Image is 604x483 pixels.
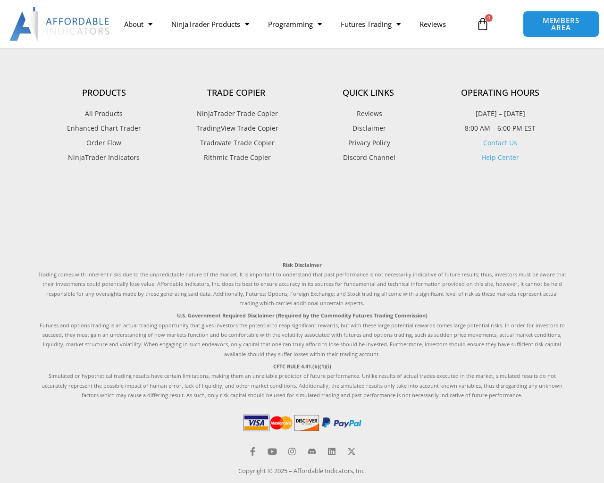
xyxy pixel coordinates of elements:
[115,13,162,35] a: About
[283,261,322,268] strong: Risk Disclaimer
[38,151,170,164] a: NinjaTrader Indicators
[346,137,390,149] span: Privacy Policy
[241,412,363,433] img: PaymentIcons | Affordable Indicators – NinjaTrader
[38,122,170,134] a: Enhanced Chart Trader
[38,137,170,149] a: Order Flow
[434,88,566,98] h4: Operating Hours
[533,17,589,31] span: MEMBERS AREA
[302,88,434,98] h4: Quick Links
[9,7,111,41] img: LogoAI | Affordable Indicators – NinjaTrader
[483,138,517,147] a: Contact Us
[198,137,275,149] span: Tradovate Trade Copier
[85,108,123,120] span: All Products
[481,153,519,162] a: Help Center
[410,13,455,35] a: Reviews
[194,108,278,120] span: NinjaTrader Trade Copier
[177,312,428,319] strong: U.S. Government Required Disclaimer (Required by the Commodity Futures Trading Commission)
[302,137,434,149] a: Privacy Policy
[273,363,331,370] strong: CFTC RULE 4.41.(b)(1)(i)
[302,151,434,164] a: Discord Channel
[67,122,141,134] span: Enhanced Chart Trader
[194,122,278,134] span: TradingView Trade Copier
[170,122,302,134] a: TradingView Trade Copier
[341,151,395,164] span: Discord Channel
[38,88,170,98] h4: Products
[170,88,302,98] h4: Trade Copier
[302,122,434,134] a: Disclaimer
[115,13,471,35] nav: Menu
[485,14,493,22] span: 0
[201,151,271,164] span: Rithmic Trade Copier
[86,137,121,149] span: Order Flow
[331,13,410,35] a: Futures Trading
[302,108,434,120] a: Reviews
[38,185,566,251] iframe: Customer reviews powered by Trustpilot
[434,108,566,120] p: [DATE] – [DATE]
[38,108,170,120] a: All Products
[354,108,382,120] span: Reviews
[523,11,599,37] a: MEMBERS AREA
[434,122,566,134] p: 8:00 AM – 6:00 PM EST
[170,108,302,120] a: NinjaTrader Trade Copier
[350,122,386,134] span: Disclaimer
[259,13,331,35] a: Programming
[170,137,302,149] a: Tradovate Trade Copier
[38,311,566,359] p: Futures and options trading is an actual trading opportunity that gives investors the potential t...
[38,362,566,400] p: Simulated or hypothetical trading results have certain limitations, making them an unreliable pre...
[238,466,366,475] a: Copyright © 2025 – Affordable Indicators, Inc.
[170,151,302,164] a: Rithmic Trade Copier
[38,260,566,308] p: Trading comes with inherent risks due to the unpredictable nature of the market. It is important ...
[162,13,259,35] a: NinjaTrader Products
[68,151,140,164] span: NinjaTrader Indicators
[462,10,503,38] a: 0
